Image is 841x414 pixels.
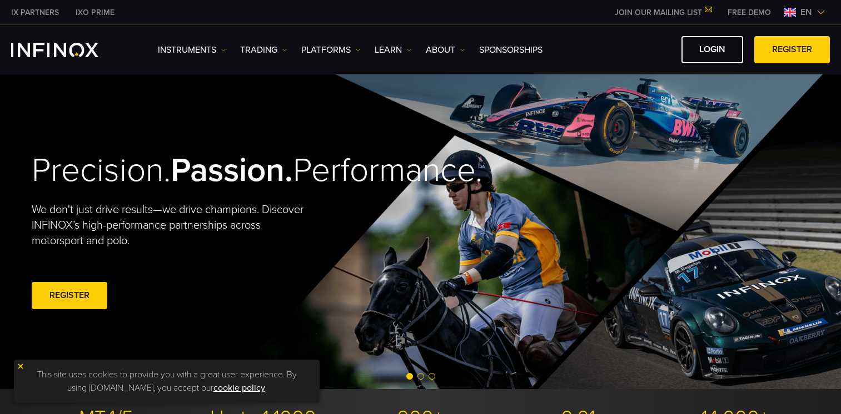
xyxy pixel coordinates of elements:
span: en [796,6,817,19]
a: INFINOX [67,7,123,18]
p: This site uses cookies to provide you with a great user experience. By using [DOMAIN_NAME], you a... [19,365,314,397]
a: REGISTER [754,36,830,63]
a: TRADING [240,43,287,57]
a: REGISTER [32,282,107,309]
span: Go to slide 3 [429,373,435,380]
a: PLATFORMS [301,43,361,57]
p: We don't just drive results—we drive champions. Discover INFINOX’s high-performance partnerships ... [32,202,312,249]
img: yellow close icon [17,362,24,370]
span: Go to slide 1 [406,373,413,380]
h2: Precision. Performance. [32,150,382,191]
a: Learn [375,43,412,57]
strong: Passion. [171,150,293,190]
span: Go to slide 2 [417,373,424,380]
a: SPONSORSHIPS [479,43,543,57]
a: JOIN OUR MAILING LIST [606,8,719,17]
a: ABOUT [426,43,465,57]
a: Instruments [158,43,226,57]
a: cookie policy [213,382,265,393]
a: INFINOX [3,7,67,18]
a: LOGIN [681,36,743,63]
a: INFINOX Logo [11,43,125,57]
a: INFINOX MENU [719,7,779,18]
